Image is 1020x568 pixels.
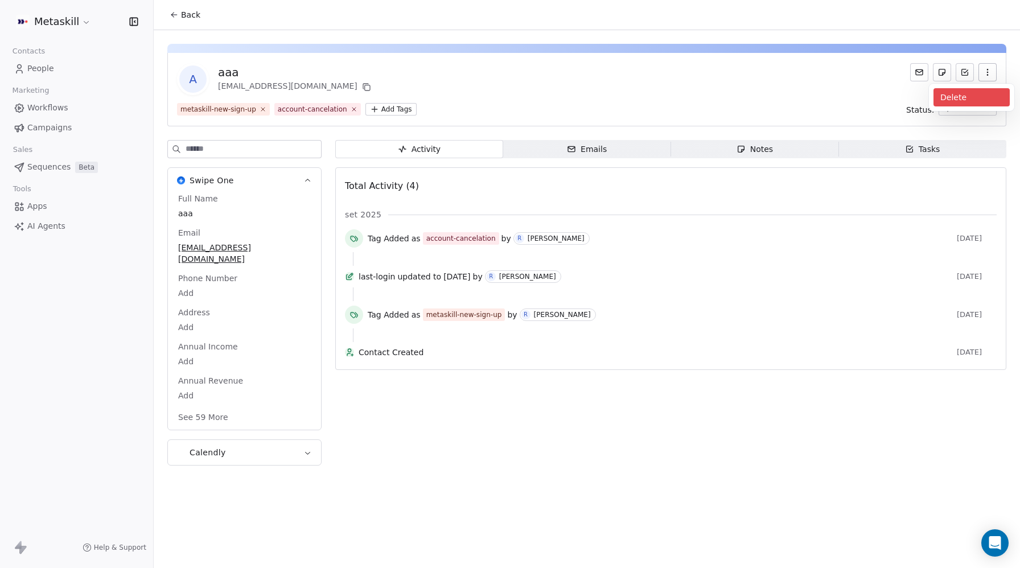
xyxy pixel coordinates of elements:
[14,12,93,31] button: Metaskill
[218,80,373,94] div: [EMAIL_ADDRESS][DOMAIN_NAME]
[7,82,54,99] span: Marketing
[443,271,470,282] span: [DATE]
[9,197,144,216] a: Apps
[359,271,395,282] span: last-login
[412,233,421,244] span: as
[981,529,1009,557] div: Open Intercom Messenger
[178,287,311,299] span: Add
[524,310,528,319] div: R
[957,272,997,281] span: [DATE]
[426,310,502,320] div: metaskill-new-sign-up
[179,65,207,93] span: a
[27,200,47,212] span: Apps
[176,375,245,386] span: Annual Revenue
[426,233,496,244] div: account-cancelation
[9,98,144,117] a: Workflows
[83,543,146,552] a: Help & Support
[567,143,607,155] div: Emails
[501,233,511,244] span: by
[176,307,212,318] span: Address
[178,242,311,265] span: [EMAIL_ADDRESS][DOMAIN_NAME]
[368,309,409,320] span: Tag Added
[190,447,226,458] span: Calendly
[359,347,952,358] span: Contact Created
[397,271,441,282] span: updated to
[190,175,234,186] span: Swipe One
[8,141,38,158] span: Sales
[178,356,311,367] span: Add
[27,102,68,114] span: Workflows
[176,193,220,204] span: Full Name
[906,104,934,116] span: Status:
[905,143,940,155] div: Tasks
[473,271,483,282] span: by
[957,348,997,357] span: [DATE]
[94,543,146,552] span: Help & Support
[365,103,417,116] button: Add Tags
[9,118,144,137] a: Campaigns
[178,390,311,401] span: Add
[27,220,65,232] span: AI Agents
[178,322,311,333] span: Add
[27,161,71,173] span: Sequences
[218,64,373,80] div: aaa
[168,440,321,465] button: CalendlyCalendly
[368,233,409,244] span: Tag Added
[180,104,256,114] div: metaskill-new-sign-up
[75,162,98,173] span: Beta
[177,176,185,184] img: Swipe One
[9,59,144,78] a: People
[9,217,144,236] a: AI Agents
[171,407,235,427] button: See 59 More
[499,273,556,281] div: [PERSON_NAME]
[412,309,421,320] span: as
[34,14,79,29] span: Metaskill
[27,122,72,134] span: Campaigns
[176,273,240,284] span: Phone Number
[507,309,517,320] span: by
[177,448,185,456] img: Calendly
[528,234,585,242] div: [PERSON_NAME]
[278,104,347,114] div: account-cancelation
[163,5,207,25] button: Back
[178,208,311,219] span: aaa
[345,209,381,220] span: set 2025
[9,158,144,176] a: SequencesBeta
[181,9,200,20] span: Back
[176,227,203,238] span: Email
[957,234,997,243] span: [DATE]
[933,88,1010,106] div: Delete
[168,168,321,193] button: Swipe OneSwipe One
[489,272,493,281] div: R
[345,180,419,191] span: Total Activity (4)
[16,15,30,28] img: AVATAR%20METASKILL%20-%20Colori%20Positivo.png
[168,193,321,430] div: Swipe OneSwipe One
[737,143,773,155] div: Notes
[176,341,240,352] span: Annual Income
[957,310,997,319] span: [DATE]
[517,234,521,243] div: R
[534,311,591,319] div: [PERSON_NAME]
[7,43,50,60] span: Contacts
[8,180,36,197] span: Tools
[27,63,54,75] span: People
